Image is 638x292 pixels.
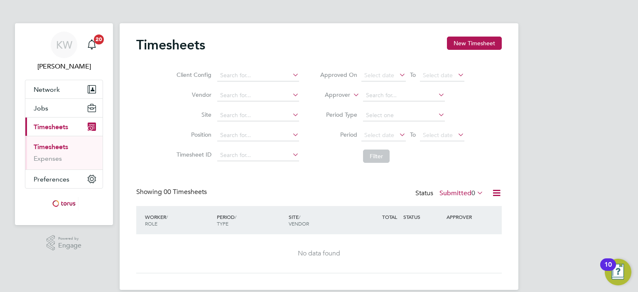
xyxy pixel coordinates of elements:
[25,170,103,188] button: Preferences
[25,136,103,169] div: Timesheets
[313,91,350,99] label: Approver
[145,220,157,227] span: ROLE
[235,213,236,220] span: /
[299,213,300,220] span: /
[444,209,488,224] div: APPROVER
[407,129,418,140] span: To
[289,220,309,227] span: VENDOR
[320,111,357,118] label: Period Type
[174,71,211,79] label: Client Config
[136,188,209,196] div: Showing
[49,197,79,210] img: torus-logo-retina.png
[34,104,48,112] span: Jobs
[34,123,68,131] span: Timesheets
[166,213,168,220] span: /
[439,189,483,197] label: Submitted
[605,259,631,285] button: Open Resource Center, 10 new notifications
[217,90,299,101] input: Search for...
[34,175,69,183] span: Preferences
[34,155,62,162] a: Expenses
[25,80,103,98] button: Network
[25,118,103,136] button: Timesheets
[401,209,444,224] div: STATUS
[143,209,215,231] div: WORKER
[174,151,211,158] label: Timesheet ID
[25,61,103,71] span: Kitty Wong
[364,71,394,79] span: Select date
[174,131,211,138] label: Position
[407,69,418,80] span: To
[145,249,493,258] div: No data found
[47,235,82,251] a: Powered byEngage
[94,34,104,44] span: 20
[34,143,68,151] a: Timesheets
[363,150,390,163] button: Filter
[136,37,205,53] h2: Timesheets
[447,37,502,50] button: New Timesheet
[423,71,453,79] span: Select date
[604,265,612,275] div: 10
[423,131,453,139] span: Select date
[382,213,397,220] span: TOTAL
[364,131,394,139] span: Select date
[58,242,81,249] span: Engage
[174,91,211,98] label: Vendor
[415,188,485,199] div: Status
[320,71,357,79] label: Approved On
[15,23,113,225] nav: Main navigation
[215,209,287,231] div: PERIOD
[34,86,60,93] span: Network
[58,235,81,242] span: Powered by
[25,197,103,210] a: Go to home page
[25,32,103,71] a: KW[PERSON_NAME]
[25,99,103,117] button: Jobs
[217,130,299,141] input: Search for...
[320,131,357,138] label: Period
[164,188,207,196] span: 00 Timesheets
[217,70,299,81] input: Search for...
[83,32,100,58] a: 20
[287,209,358,231] div: SITE
[363,110,445,121] input: Select one
[217,150,299,161] input: Search for...
[56,39,72,50] span: KW
[217,110,299,121] input: Search for...
[217,220,228,227] span: TYPE
[174,111,211,118] label: Site
[471,189,475,197] span: 0
[363,90,445,101] input: Search for...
